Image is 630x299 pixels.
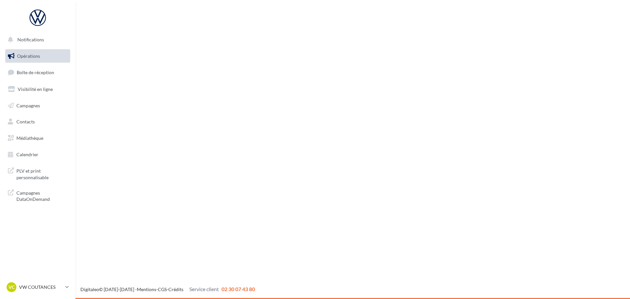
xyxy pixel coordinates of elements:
a: Médiathèque [4,131,72,145]
a: Opérations [4,49,72,63]
a: Calendrier [4,148,72,161]
p: VW COUTANCES [19,284,63,290]
a: Campagnes DataOnDemand [4,186,72,205]
button: Notifications [4,33,69,47]
span: VC [9,284,15,290]
span: Notifications [17,37,44,42]
a: Campagnes [4,99,72,113]
span: Calendrier [16,152,38,157]
a: PLV et print personnalisable [4,164,72,183]
span: Boîte de réception [17,70,54,75]
span: Opérations [17,53,40,59]
span: Contacts [16,119,35,124]
span: © [DATE]-[DATE] - - - [80,287,255,292]
span: Campagnes DataOnDemand [16,188,68,203]
span: PLV et print personnalisable [16,166,68,181]
span: Visibilité en ligne [18,86,53,92]
span: Service client [189,286,219,292]
a: Boîte de réception [4,65,72,79]
span: Campagnes [16,102,40,108]
a: VC VW COUTANCES [5,281,70,293]
a: Visibilité en ligne [4,82,72,96]
span: 02 30 07 43 80 [221,286,255,292]
a: Contacts [4,115,72,129]
a: Mentions [137,287,156,292]
a: Crédits [168,287,183,292]
span: Médiathèque [16,135,43,141]
a: CGS [158,287,167,292]
a: Digitaleo [80,287,99,292]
